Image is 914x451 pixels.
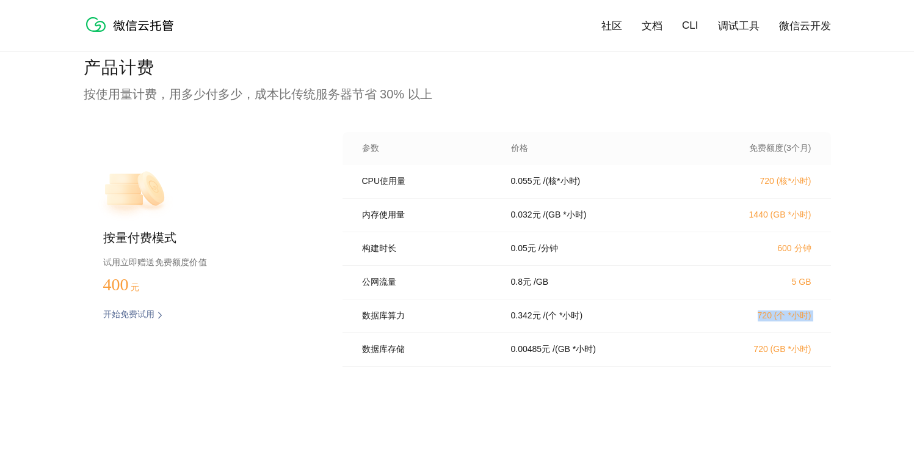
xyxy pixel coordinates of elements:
[704,310,811,321] p: 720 (个 *小时)
[103,254,303,270] p: 试用立即赠送免费额度价值
[511,277,531,288] p: 0.8 元
[511,344,551,355] p: 0.00485 元
[642,19,662,33] a: 文档
[682,20,698,32] a: CLI
[511,143,528,154] p: 价格
[511,210,541,221] p: 0.032 元
[539,243,558,254] p: / 分钟
[779,19,831,33] a: 微信云开发
[362,143,494,154] p: 参数
[704,344,811,355] p: 720 (GB *小时)
[362,310,494,321] p: 数据库算力
[84,86,831,103] p: 按使用量计费，用多少付多少，成本比传统服务器节省 30% 以上
[84,12,181,37] img: 微信云托管
[511,310,541,321] p: 0.342 元
[534,277,548,288] p: / GB
[718,19,760,33] a: 调试工具
[704,143,811,154] p: 免费额度(3个月)
[511,243,536,254] p: 0.05 元
[553,344,596,355] p: / (GB *小时)
[103,275,164,295] p: 400
[84,28,181,38] a: 微信云托管
[362,344,494,355] p: 数据库存储
[362,277,494,288] p: 公网流量
[543,210,587,221] p: / (GB *小时)
[543,176,581,187] p: / (核*小时)
[601,19,622,33] a: 社区
[362,210,494,221] p: 内存使用量
[511,176,541,187] p: 0.055 元
[704,243,811,254] p: 600 分钟
[362,176,494,187] p: CPU使用量
[704,176,811,187] p: 720 (核*小时)
[704,277,811,287] p: 5 GB
[103,309,154,321] p: 开始免费试用
[704,210,811,221] p: 1440 (GB *小时)
[543,310,583,321] p: / (个 *小时)
[362,243,494,254] p: 构建时长
[131,283,139,292] span: 元
[103,230,303,247] p: 按量付费模式
[84,56,831,81] p: 产品计费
